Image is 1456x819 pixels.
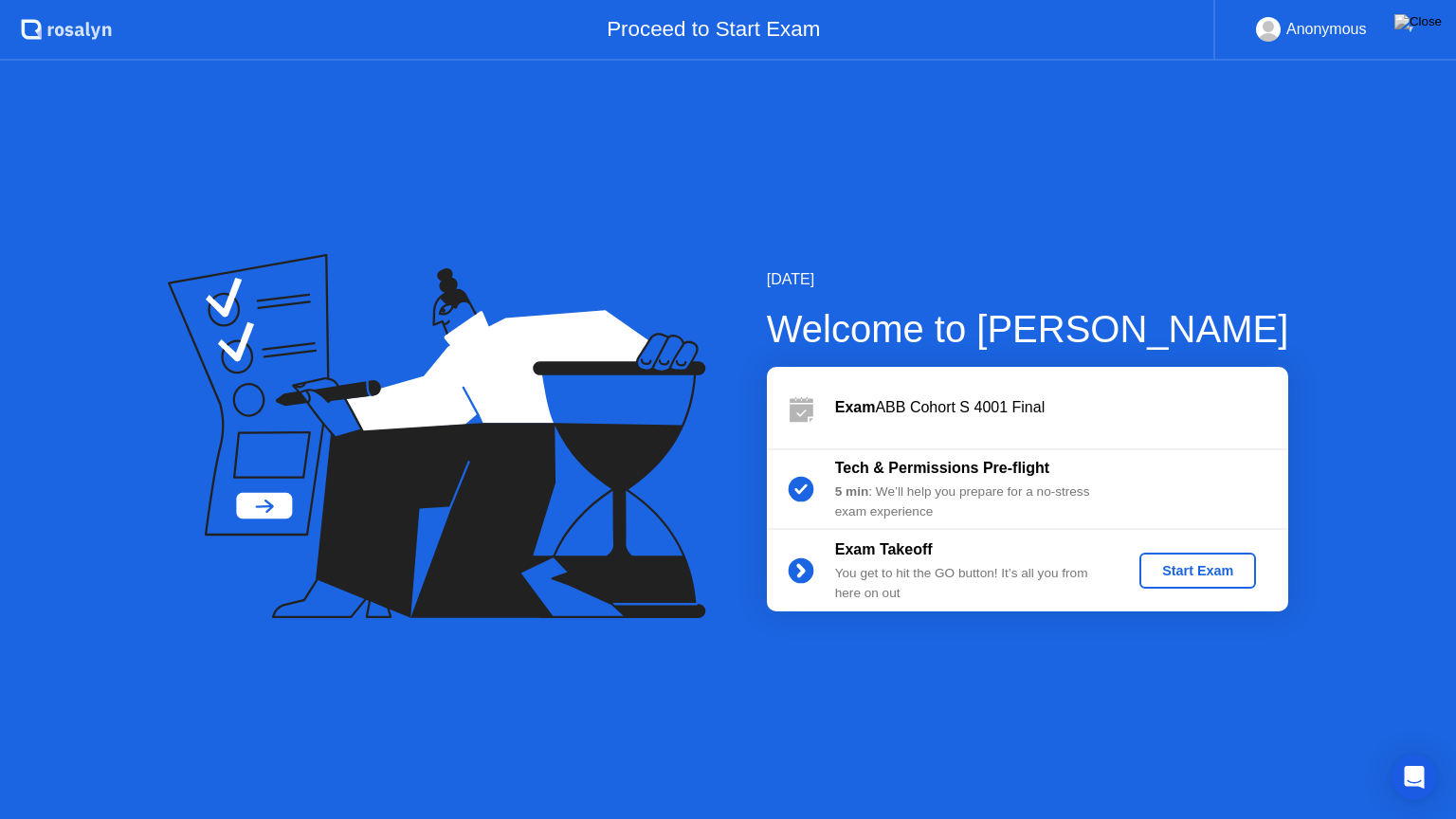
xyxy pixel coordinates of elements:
div: ABB Cohort S 4001 Final [835,396,1288,419]
b: 5 min [835,484,869,499]
div: Open Intercom Messenger [1392,755,1437,800]
div: Anonymous [1286,17,1367,42]
div: Welcome to [PERSON_NAME] [767,300,1289,357]
b: Exam Takeoff [835,541,933,557]
b: Exam [835,399,876,415]
div: You get to hit the GO button! It’s all you from here on out [835,564,1108,603]
div: Start Exam [1147,563,1248,578]
b: Tech & Permissions Pre-flight [835,460,1049,476]
img: Close [1394,14,1442,29]
button: Start Exam [1139,553,1256,589]
div: : We’ll help you prepare for a no-stress exam experience [835,482,1108,521]
div: [DATE] [767,268,1289,291]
